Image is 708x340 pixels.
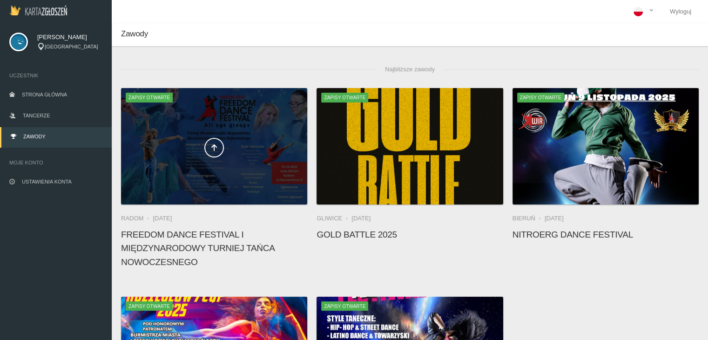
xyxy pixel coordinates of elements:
span: [PERSON_NAME] [37,33,102,42]
img: Gold Battle 2025 [317,88,503,204]
span: Zawody [121,29,148,38]
span: Zapisy otwarte [321,301,368,311]
span: Zapisy otwarte [517,93,564,102]
h4: FREEDOM DANCE FESTIVAL I Międzynarodowy Turniej Tańca Nowoczesnego [121,228,307,269]
a: NitroErg Dance FestivalZapisy otwarte [512,88,699,204]
img: svg [9,33,28,51]
h4: NitroErg Dance Festival [512,228,699,241]
span: Strona główna [22,92,67,97]
a: FREEDOM DANCE FESTIVAL I Międzynarodowy Turniej Tańca NowoczesnegoZapisy otwarte [121,88,307,204]
li: Radom [121,214,153,223]
span: Tancerze [23,113,50,118]
span: Zapisy otwarte [126,301,173,311]
a: Gold Battle 2025Zapisy otwarte [317,88,503,204]
span: Moje konto [9,158,102,167]
li: Gliwice [317,214,351,223]
li: [DATE] [153,214,172,223]
li: [DATE] [545,214,564,223]
span: Uczestnik [9,71,102,80]
li: [DATE] [351,214,371,223]
img: Logo [9,5,67,15]
span: Zawody [23,134,46,139]
span: Zapisy otwarte [321,93,368,102]
li: Bieruń [512,214,545,223]
div: [GEOGRAPHIC_DATA] [37,43,102,51]
h4: Gold Battle 2025 [317,228,503,241]
span: Ustawienia konta [22,179,72,184]
img: NitroErg Dance Festival [512,88,699,204]
span: Najbliższe zawody [378,60,442,79]
span: Zapisy otwarte [126,93,173,102]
